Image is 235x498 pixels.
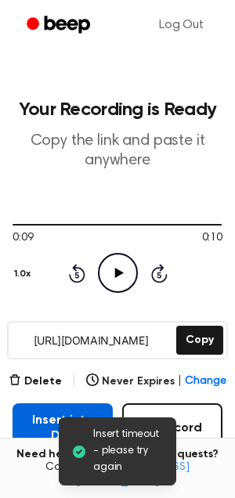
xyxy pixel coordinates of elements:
[143,6,219,44] a: Log Out
[13,403,113,453] button: Insert into Doc
[9,461,226,489] span: Contact us
[9,373,62,390] button: Delete
[93,427,164,476] span: Insert timeout - please try again
[76,462,190,487] a: [EMAIL_ADDRESS][DOMAIN_NAME]
[202,230,222,247] span: 0:10
[185,373,226,390] span: Change
[13,261,37,287] button: 1.0x
[16,10,104,41] a: Beep
[178,373,182,390] span: |
[86,373,226,390] button: Never Expires|Change
[122,403,222,453] button: Record
[71,372,77,391] span: |
[176,326,223,355] button: Copy
[13,132,222,171] p: Copy the link and paste it anywhere
[13,230,33,247] span: 0:09
[13,100,222,119] h1: Your Recording is Ready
